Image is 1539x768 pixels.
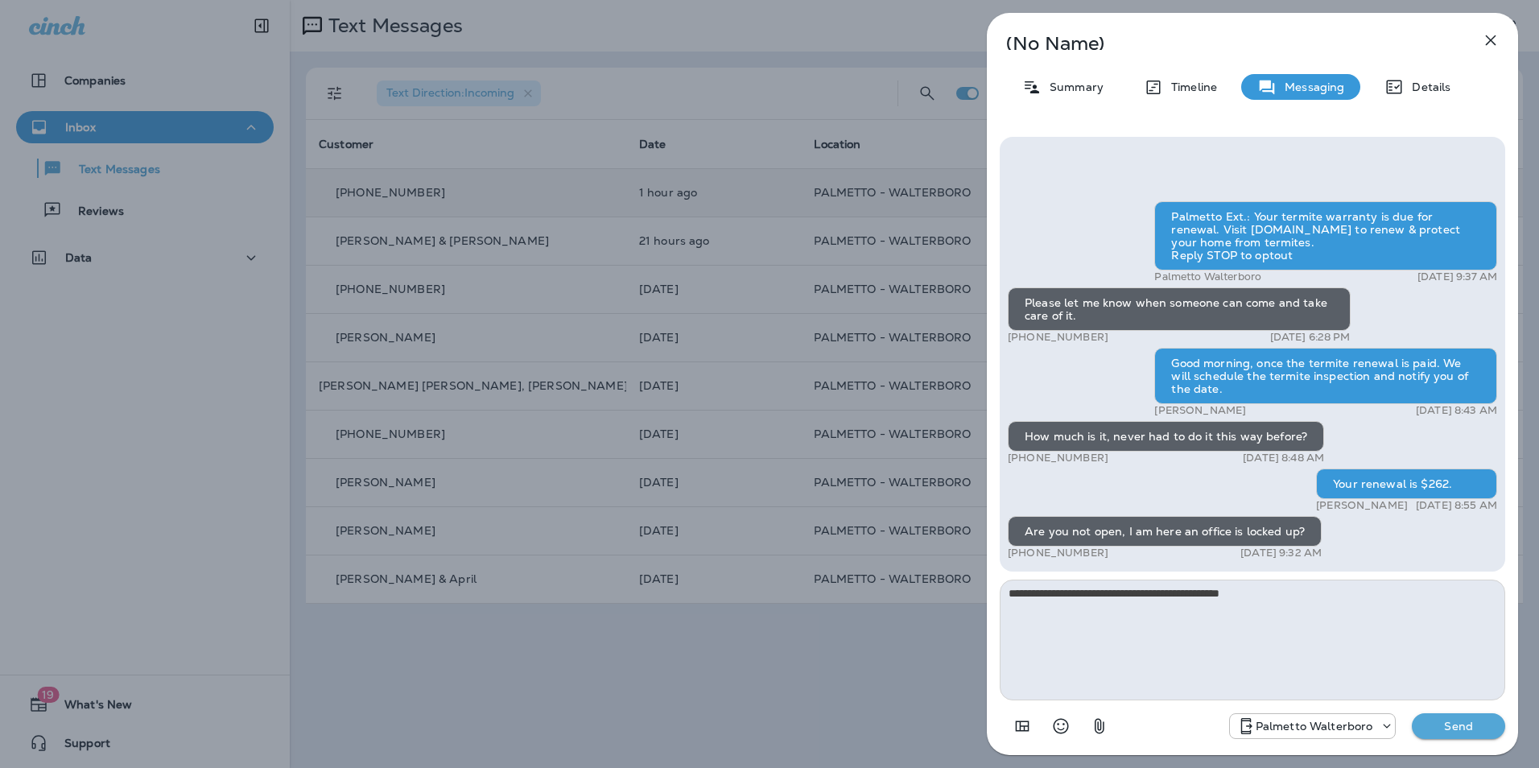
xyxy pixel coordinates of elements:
p: [DATE] 9:37 AM [1417,270,1497,283]
p: Palmetto Walterboro [1154,270,1261,283]
p: Send [1425,719,1492,733]
div: Are you not open, I am here an office is locked up? [1008,516,1322,547]
p: [PERSON_NAME] [1316,499,1408,512]
p: (No Name) [1006,37,1446,50]
button: Add in a premade template [1006,710,1038,742]
p: Details [1404,81,1450,93]
div: Palmetto Ext.: Your termite warranty is due for renewal. Visit [DOMAIN_NAME] to renew & protect y... [1154,201,1497,270]
p: [DATE] 9:32 AM [1240,547,1322,559]
p: Messaging [1277,81,1344,93]
p: [DATE] 8:55 AM [1416,499,1497,512]
p: [DATE] 8:43 AM [1416,404,1497,417]
button: Select an emoji [1045,710,1077,742]
p: [DATE] 6:28 PM [1270,331,1351,344]
button: Send [1412,713,1505,739]
div: Please let me know when someone can come and take care of it. [1008,287,1351,331]
div: Good morning, once the termite renewal is paid. We will schedule the termite inspection and notif... [1154,348,1497,404]
p: [DATE] 8:48 AM [1243,452,1324,465]
p: Palmetto Walterboro [1256,720,1373,733]
p: Summary [1042,81,1104,93]
p: [PHONE_NUMBER] [1008,452,1108,465]
p: [PHONE_NUMBER] [1008,547,1108,559]
p: [PHONE_NUMBER] [1008,331,1108,344]
div: How much is it, never had to do it this way before? [1008,421,1324,452]
div: Your renewal is $262. [1316,469,1497,499]
p: Timeline [1163,81,1217,93]
div: +1 (843) 549-4955 [1230,716,1396,736]
p: [PERSON_NAME] [1154,404,1246,417]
